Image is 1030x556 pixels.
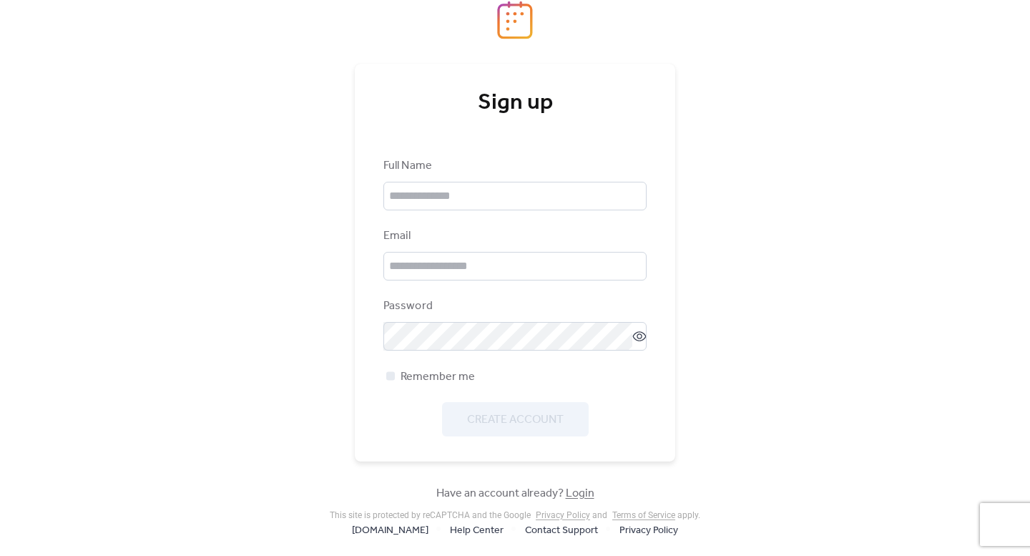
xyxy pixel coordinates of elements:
[383,228,644,245] div: Email
[536,510,590,520] a: Privacy Policy
[330,510,700,520] div: This site is protected by reCAPTCHA and the Google and apply .
[352,521,428,539] a: [DOMAIN_NAME]
[497,1,533,39] img: logo
[525,521,598,539] a: Contact Support
[352,522,428,540] span: [DOMAIN_NAME]
[450,522,504,540] span: Help Center
[436,485,594,502] span: Have an account already?
[619,522,678,540] span: Privacy Policy
[383,298,644,315] div: Password
[612,510,675,520] a: Terms of Service
[383,89,647,117] div: Sign up
[383,157,644,175] div: Full Name
[450,521,504,539] a: Help Center
[525,522,598,540] span: Contact Support
[401,369,475,386] span: Remember me
[619,521,678,539] a: Privacy Policy
[566,482,594,504] a: Login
